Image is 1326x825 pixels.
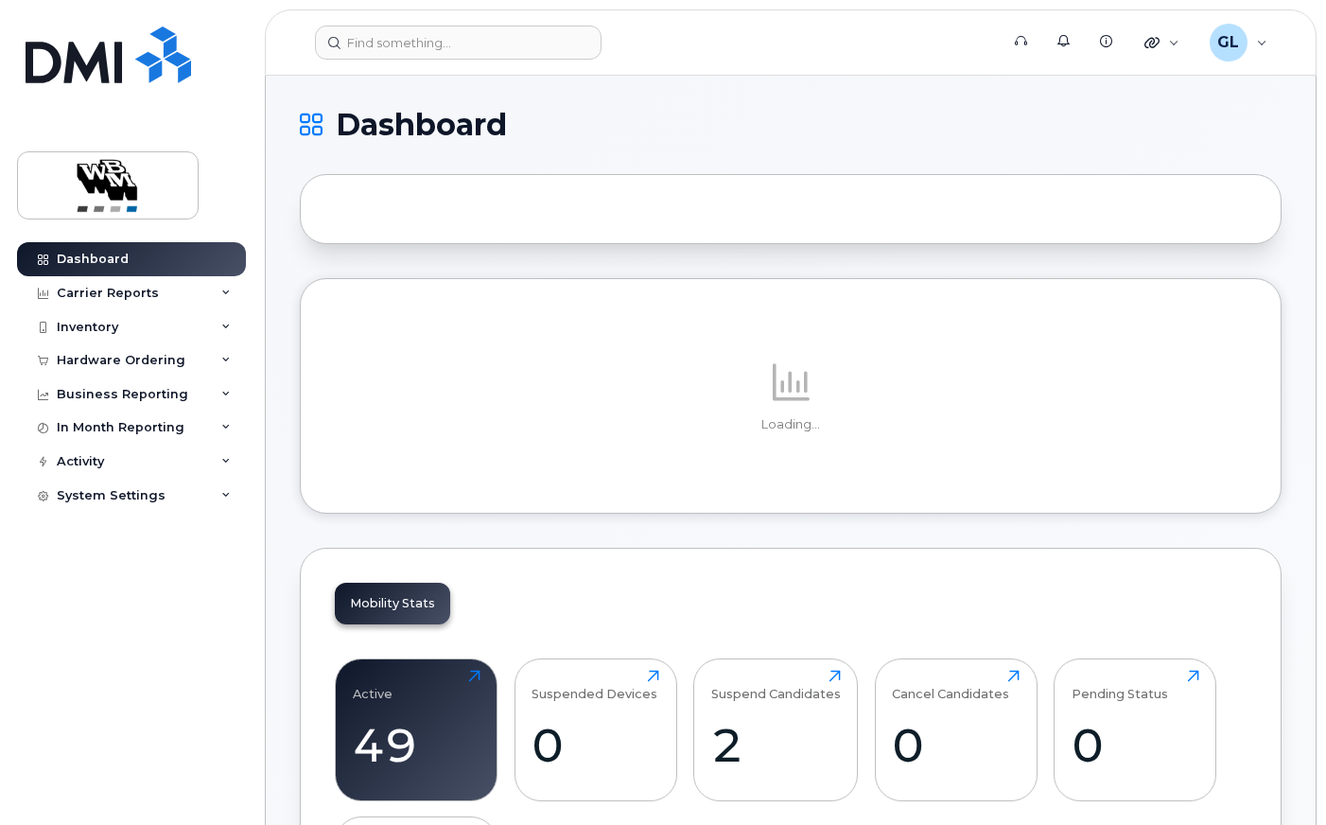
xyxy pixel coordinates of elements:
a: Pending Status0 [1072,670,1199,791]
div: 0 [532,717,659,773]
div: Suspended Devices [532,670,657,701]
a: Active49 [353,670,480,791]
div: Pending Status [1072,670,1168,701]
div: 0 [1072,717,1199,773]
div: Active [353,670,393,701]
a: Suspend Candidates2 [711,670,841,791]
div: Cancel Candidates [892,670,1009,701]
p: Loading... [335,416,1247,433]
div: 49 [353,717,480,773]
a: Suspended Devices0 [532,670,659,791]
div: Suspend Candidates [711,670,841,701]
a: Cancel Candidates0 [892,670,1020,791]
div: 2 [711,717,841,773]
span: Dashboard [336,111,507,139]
div: 0 [892,717,1020,773]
